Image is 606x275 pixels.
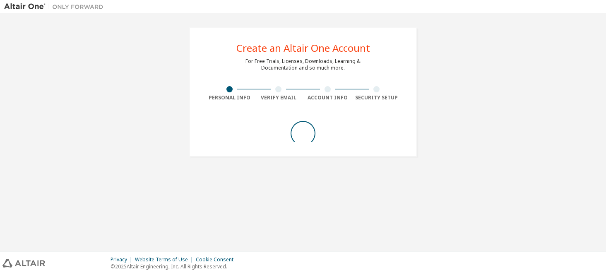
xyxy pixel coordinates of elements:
img: altair_logo.svg [2,259,45,268]
div: Personal Info [205,94,254,101]
div: Verify Email [254,94,303,101]
p: © 2025 Altair Engineering, Inc. All Rights Reserved. [111,263,238,270]
div: Cookie Consent [196,256,238,263]
div: Security Setup [352,94,402,101]
div: Privacy [111,256,135,263]
div: Create an Altair One Account [236,43,370,53]
div: For Free Trials, Licenses, Downloads, Learning & Documentation and so much more. [245,58,361,71]
img: Altair One [4,2,108,11]
div: Website Terms of Use [135,256,196,263]
div: Account Info [303,94,352,101]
